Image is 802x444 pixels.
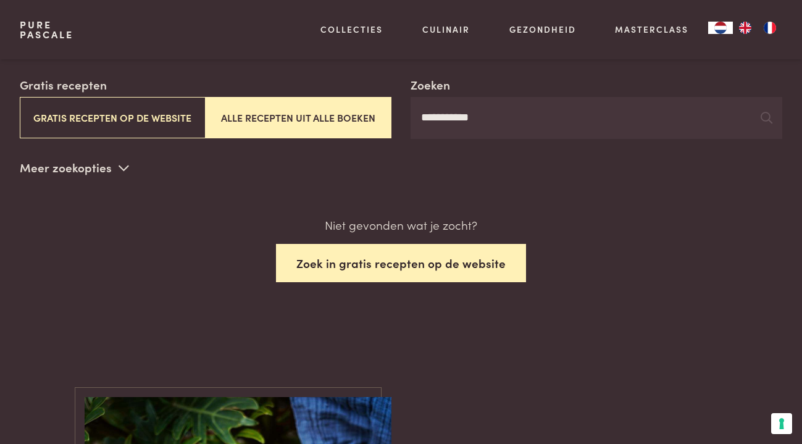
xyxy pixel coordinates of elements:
[422,23,470,36] a: Culinair
[325,216,477,234] p: Niet gevonden wat je zocht?
[20,159,129,177] p: Meer zoekopties
[509,23,576,36] a: Gezondheid
[276,244,526,283] button: Zoek in gratis recepten op de website
[771,413,792,434] button: Uw voorkeuren voor toestemming voor trackingtechnologieën
[206,97,391,138] button: Alle recepten uit alle boeken
[708,22,782,34] aside: Language selected: Nederlands
[411,76,450,94] label: Zoeken
[20,20,73,40] a: PurePascale
[615,23,688,36] a: Masterclass
[733,22,782,34] ul: Language list
[320,23,383,36] a: Collecties
[758,22,782,34] a: FR
[708,22,733,34] a: NL
[708,22,733,34] div: Language
[20,97,206,138] button: Gratis recepten op de website
[733,22,758,34] a: EN
[20,76,107,94] label: Gratis recepten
